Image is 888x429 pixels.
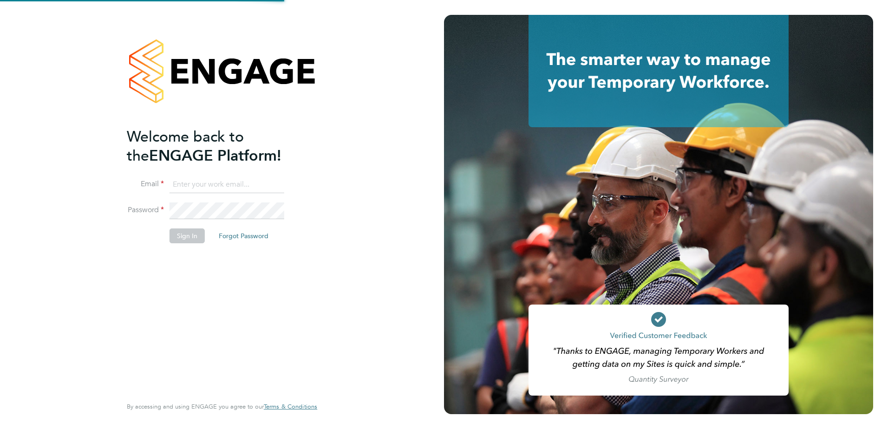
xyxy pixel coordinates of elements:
a: Terms & Conditions [264,403,317,410]
span: By accessing and using ENGAGE you agree to our [127,403,317,410]
label: Password [127,205,164,215]
button: Sign In [170,228,205,243]
h2: ENGAGE Platform! [127,127,308,165]
button: Forgot Password [211,228,276,243]
span: Welcome back to the [127,128,244,165]
label: Email [127,179,164,189]
input: Enter your work email... [170,176,284,193]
